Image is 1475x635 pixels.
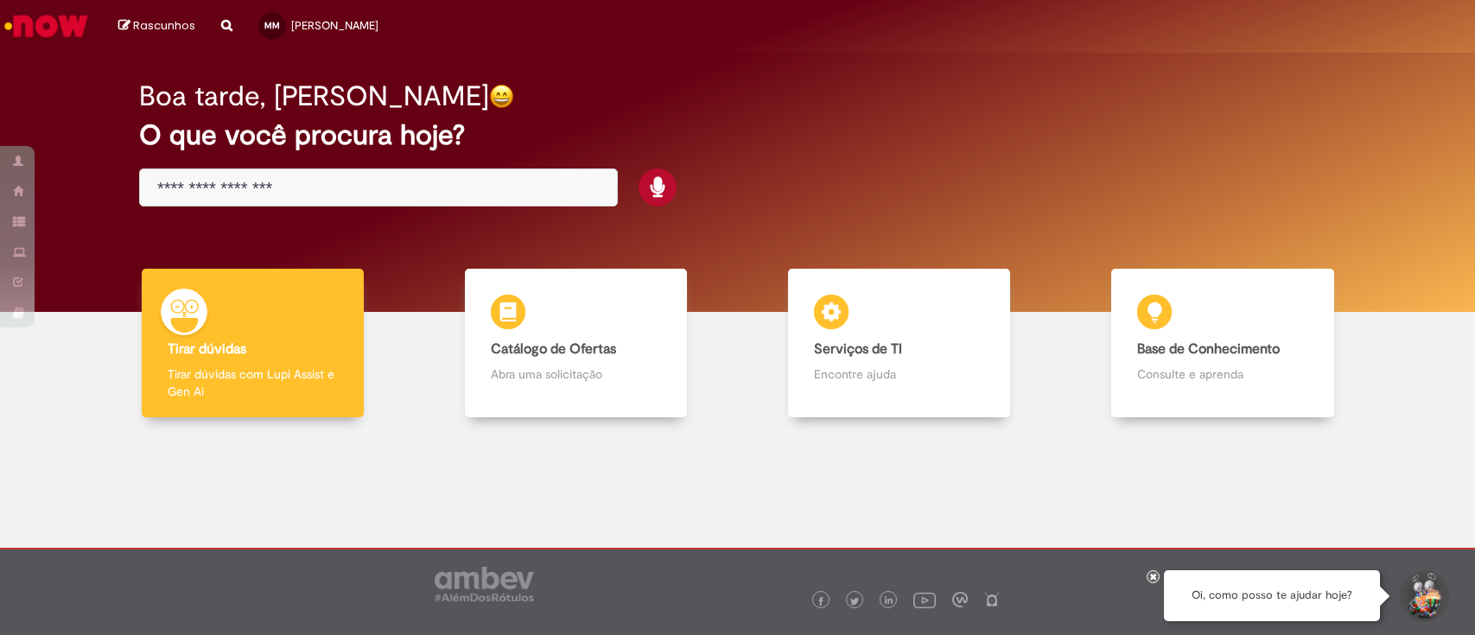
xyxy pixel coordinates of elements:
[850,597,859,606] img: logo_footer_twitter.png
[491,365,661,383] p: Abra uma solicitação
[1137,340,1280,358] b: Base de Conhecimento
[913,588,936,611] img: logo_footer_youtube.png
[984,592,1000,607] img: logo_footer_naosei.png
[885,596,893,606] img: logo_footer_linkedin.png
[139,81,489,111] h2: Boa tarde, [PERSON_NAME]
[168,340,246,358] b: Tirar dúvidas
[952,592,968,607] img: logo_footer_workplace.png
[491,340,616,358] b: Catálogo de Ofertas
[738,269,1061,418] a: Serviços de TI Encontre ajuda
[817,597,825,606] img: logo_footer_facebook.png
[291,18,378,33] span: [PERSON_NAME]
[1061,269,1384,418] a: Base de Conhecimento Consulte e aprenda
[1137,365,1307,383] p: Consulte e aprenda
[264,20,280,31] span: MM
[91,269,414,418] a: Tirar dúvidas Tirar dúvidas com Lupi Assist e Gen Ai
[1397,570,1449,622] button: Iniciar Conversa de Suporte
[118,18,195,35] a: Rascunhos
[814,365,984,383] p: Encontre ajuda
[414,269,737,418] a: Catálogo de Ofertas Abra uma solicitação
[2,9,91,43] img: ServiceNow
[168,365,338,400] p: Tirar dúvidas com Lupi Assist e Gen Ai
[489,84,514,109] img: happy-face.png
[814,340,902,358] b: Serviços de TI
[1164,570,1380,621] div: Oi, como posso te ajudar hoje?
[133,17,195,34] span: Rascunhos
[435,567,534,601] img: logo_footer_ambev_rotulo_gray.png
[139,120,1336,150] h2: O que você procura hoje?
